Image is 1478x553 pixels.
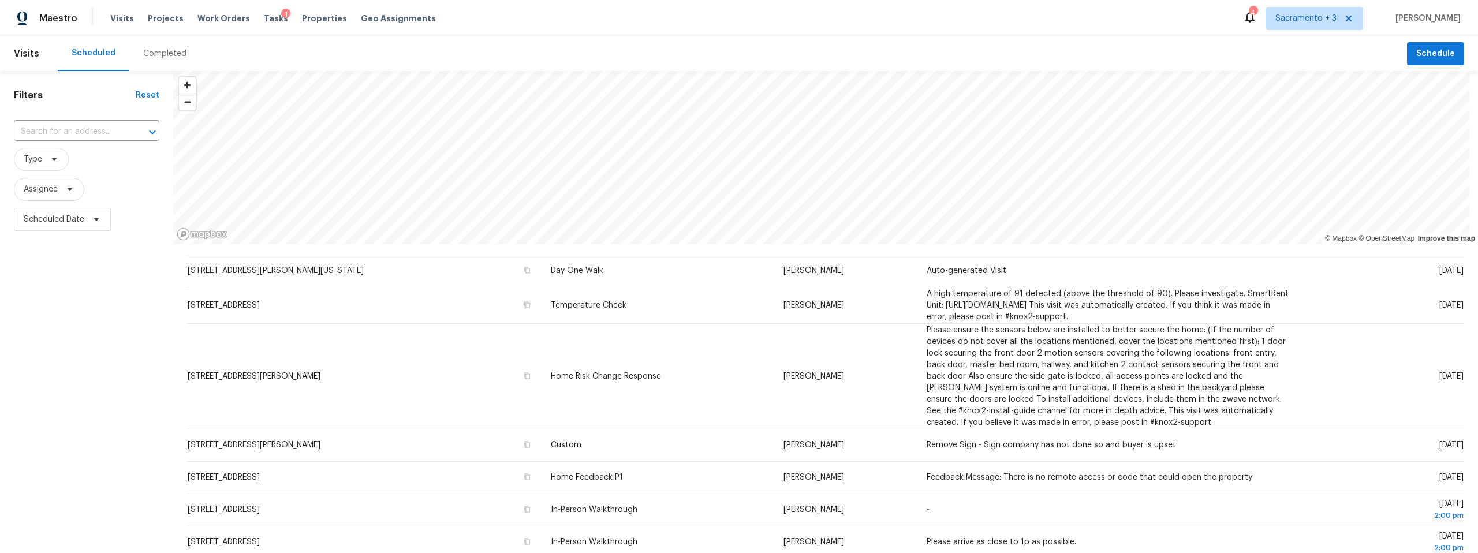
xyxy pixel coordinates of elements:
span: In-Person Walkthrough [551,506,637,514]
span: Please ensure the sensors below are installed to better secure the home: (If the number of device... [927,326,1286,427]
span: Geo Assignments [361,13,436,24]
button: Zoom in [179,77,196,94]
span: [PERSON_NAME] [783,473,844,481]
span: Day One Walk [551,267,603,275]
span: [PERSON_NAME] [783,372,844,380]
button: Copy Address [522,536,532,547]
span: [DATE] [1439,473,1464,481]
button: Copy Address [522,504,532,514]
h1: Filters [14,89,136,101]
span: Temperature Check [551,301,626,309]
div: 2:00 pm [1309,510,1464,521]
button: Copy Address [522,265,532,275]
a: Mapbox homepage [177,227,227,241]
span: Visits [14,41,39,66]
span: Auto-generated Visit [927,267,1006,275]
button: Zoom out [179,94,196,110]
div: Reset [136,89,159,101]
span: [STREET_ADDRESS] [188,473,260,481]
span: [STREET_ADDRESS][PERSON_NAME][US_STATE] [188,267,364,275]
div: 1 [281,9,290,20]
a: Improve this map [1418,234,1475,242]
span: [STREET_ADDRESS] [188,538,260,546]
div: Scheduled [72,47,115,59]
span: [DATE] [1439,301,1464,309]
span: [PERSON_NAME] [1391,13,1461,24]
span: Scheduled Date [24,214,84,225]
a: Mapbox [1325,234,1357,242]
span: Home Risk Change Response [551,372,661,380]
span: Assignee [24,184,58,195]
button: Copy Address [522,371,532,381]
canvas: Map [173,71,1469,244]
button: Copy Address [522,300,532,310]
span: [DATE] [1439,372,1464,380]
span: [PERSON_NAME] [783,301,844,309]
span: Please arrive as close to 1p as possible. [927,538,1076,546]
input: Search for an address... [14,123,127,141]
span: [PERSON_NAME] [783,538,844,546]
span: A high temperature of 91 detected (above the threshold of 90). Please investigate. SmartRent Unit... [927,290,1289,321]
button: Open [144,124,161,140]
a: OpenStreetMap [1358,234,1414,242]
div: 4 [1249,7,1257,18]
span: Work Orders [197,13,250,24]
span: Home Feedback P1 [551,473,623,481]
span: Sacramento + 3 [1275,13,1337,24]
span: [PERSON_NAME] [783,441,844,449]
span: - [927,506,930,514]
span: Type [24,154,42,165]
span: [STREET_ADDRESS] [188,301,260,309]
span: Remove Sign - Sign company has not done so and buyer is upset [927,441,1176,449]
span: [DATE] [1439,441,1464,449]
span: [PERSON_NAME] [783,267,844,275]
div: Completed [143,48,186,59]
button: Schedule [1407,42,1464,66]
span: [DATE] [1439,267,1464,275]
span: [STREET_ADDRESS][PERSON_NAME] [188,441,320,449]
span: Maestro [39,13,77,24]
span: Properties [302,13,347,24]
button: Copy Address [522,439,532,450]
span: [STREET_ADDRESS][PERSON_NAME] [188,372,320,380]
span: Feedback Message: There is no remote access or code that could open the property [927,473,1252,481]
span: Schedule [1416,47,1455,61]
span: [STREET_ADDRESS] [188,506,260,514]
span: [DATE] [1309,500,1464,521]
span: Custom [551,441,581,449]
span: Projects [148,13,184,24]
button: Copy Address [522,472,532,482]
span: Tasks [264,14,288,23]
span: In-Person Walkthrough [551,538,637,546]
span: Visits [110,13,134,24]
span: [PERSON_NAME] [783,506,844,514]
